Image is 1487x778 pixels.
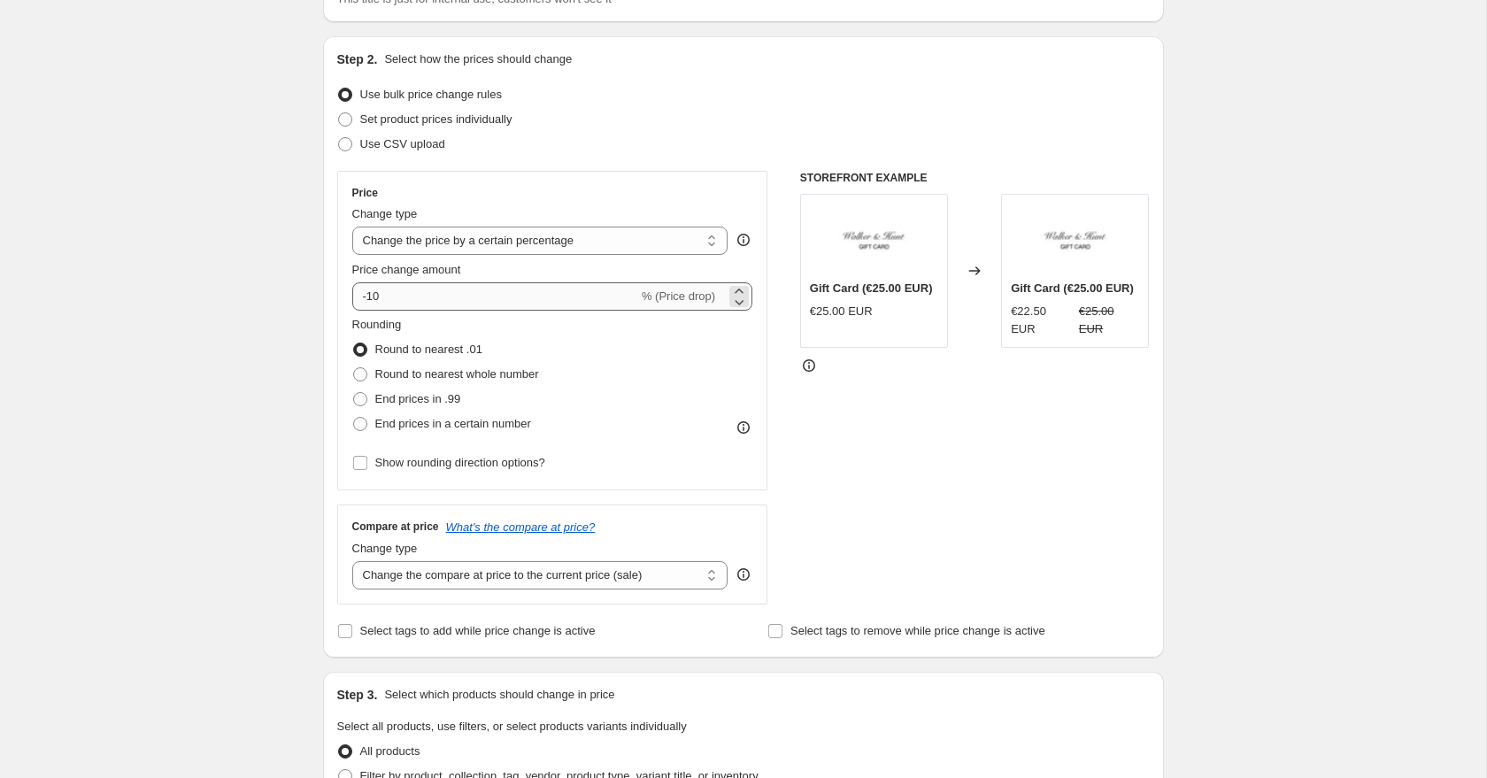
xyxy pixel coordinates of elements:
[352,542,418,555] span: Change type
[375,367,539,381] span: Round to nearest whole number
[1079,304,1114,335] span: €25.00 EUR
[1040,204,1111,274] img: GIFT_CARD_80x.jpg
[360,744,420,758] span: All products
[375,392,461,405] span: End prices in .99
[375,343,482,356] span: Round to nearest .01
[337,720,687,733] span: Select all products, use filters, or select products variants individually
[360,137,445,150] span: Use CSV upload
[360,88,502,101] span: Use bulk price change rules
[352,318,402,331] span: Rounding
[360,624,596,637] span: Select tags to add while price change is active
[375,456,545,469] span: Show rounding direction options?
[735,566,752,583] div: help
[790,624,1045,637] span: Select tags to remove while price change is active
[352,263,461,276] span: Price change amount
[352,186,378,200] h3: Price
[360,112,512,126] span: Set product prices individually
[375,417,531,430] span: End prices in a certain number
[1011,281,1134,295] span: Gift Card (€25.00 EUR)
[810,304,873,318] span: €25.00 EUR
[352,207,418,220] span: Change type
[800,171,1150,185] h6: STOREFRONT EXAMPLE
[810,281,933,295] span: Gift Card (€25.00 EUR)
[337,686,378,704] h2: Step 3.
[384,686,614,704] p: Select which products should change in price
[352,282,638,311] input: -15
[735,231,752,249] div: help
[838,204,909,274] img: GIFT_CARD_80x.jpg
[352,520,439,534] h3: Compare at price
[642,289,715,303] span: % (Price drop)
[446,520,596,534] button: What's the compare at price?
[1011,304,1046,335] span: €22.50 EUR
[384,50,572,68] p: Select how the prices should change
[337,50,378,68] h2: Step 2.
